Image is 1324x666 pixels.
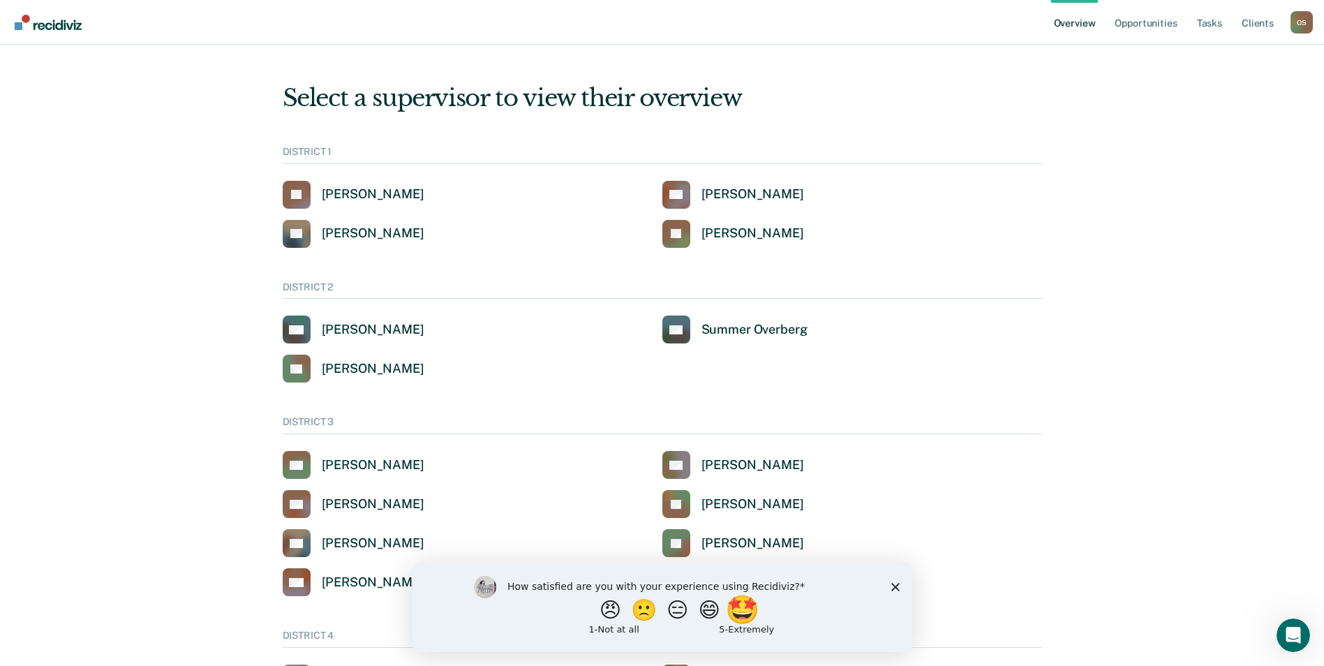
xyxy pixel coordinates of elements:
a: [PERSON_NAME] [662,181,804,209]
div: [PERSON_NAME] [701,225,804,242]
a: [PERSON_NAME] [662,529,804,557]
a: [PERSON_NAME] [283,451,424,479]
div: [PERSON_NAME] [322,322,424,338]
div: [PERSON_NAME] [322,361,424,377]
div: [PERSON_NAME] [322,225,424,242]
div: [PERSON_NAME] [701,535,804,552]
div: [PERSON_NAME] [322,496,424,512]
iframe: Survey by Kim from Recidiviz [412,562,912,652]
div: [PERSON_NAME] [322,575,424,591]
div: [PERSON_NAME] [322,186,424,202]
div: [PERSON_NAME] [701,457,804,473]
div: [PERSON_NAME] [701,496,804,512]
div: [PERSON_NAME] [322,535,424,552]
div: DISTRICT 2 [283,281,1042,299]
div: Select a supervisor to view their overview [283,84,1042,112]
button: Profile dropdown button [1290,11,1313,34]
div: DISTRICT 3 [283,416,1042,434]
a: [PERSON_NAME] [662,490,804,518]
a: [PERSON_NAME] [662,220,804,248]
a: [PERSON_NAME] [283,220,424,248]
div: DISTRICT 4 [283,630,1042,648]
a: Summer Overberg [662,316,808,343]
div: O S [1290,11,1313,34]
div: [PERSON_NAME] [322,457,424,473]
a: [PERSON_NAME] [283,529,424,557]
a: [PERSON_NAME] [283,490,424,518]
a: [PERSON_NAME] [662,451,804,479]
a: [PERSON_NAME] [283,568,424,596]
div: Summer Overberg [701,322,808,338]
a: [PERSON_NAME] [283,355,424,383]
div: DISTRICT 1 [283,146,1042,164]
a: [PERSON_NAME] [283,181,424,209]
div: [PERSON_NAME] [701,186,804,202]
a: [PERSON_NAME] [283,316,424,343]
iframe: Intercom live chat [1277,619,1310,652]
img: Recidiviz [15,15,82,30]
